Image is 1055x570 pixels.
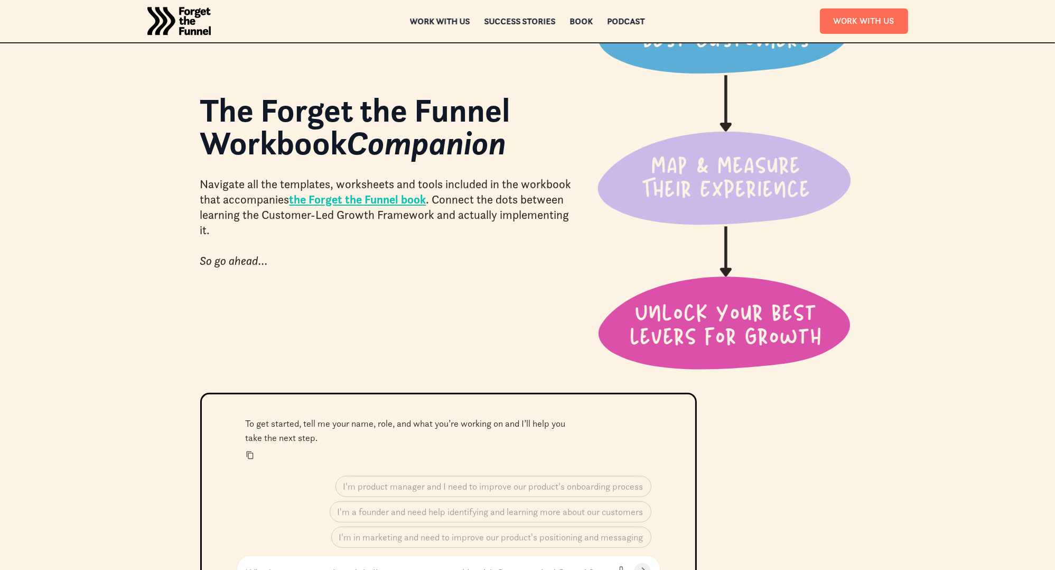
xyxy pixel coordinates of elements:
p: To get started, tell me your name, role, and what you’re working on and I’ll help you take the ne... [246,417,570,445]
em: So go ahead... [200,253,268,268]
a: Book [570,17,593,25]
p: I'm a founder and need help identifying and learning more about our customers [338,507,643,517]
em: Companion [347,122,507,163]
div: Navigate all the templates, worksheets and tools included in the workbook that accompanies . Conn... [200,177,581,269]
a: Podcast [608,17,645,25]
h1: The Forget the Funnel Workbook [200,94,581,160]
a: Success Stories [484,17,556,25]
a: Work with us [410,17,470,25]
p: I'm product manager and I need to improve our product's onboarding process [343,481,643,492]
p: I'm in marketing and need to improve our product's positioning and messaging [339,532,643,543]
a: Work With Us [820,8,908,33]
a: the Forget the Funnel book [290,192,426,207]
